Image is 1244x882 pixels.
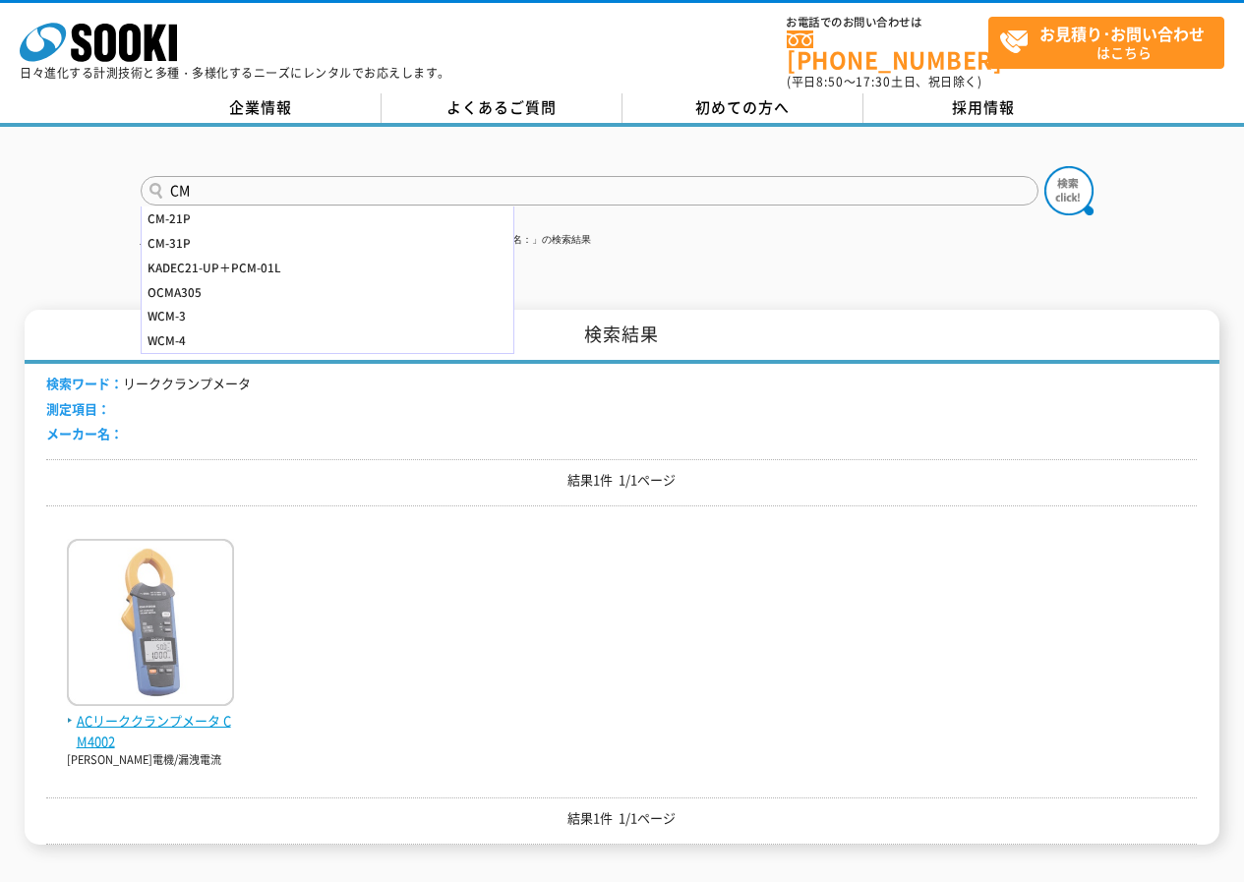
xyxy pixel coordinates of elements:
a: [PHONE_NUMBER] [787,30,988,71]
span: 17:30 [856,73,891,90]
p: 結果1件 1/1ページ [46,808,1197,829]
a: お見積り･お問い合わせはこちら [988,17,1224,69]
p: [PERSON_NAME]電機/漏洩電流 [67,752,234,769]
input: 商品名、型式、NETIS番号を入力してください [141,176,1038,206]
a: 採用情報 [863,93,1104,123]
span: お電話でのお問い合わせは [787,17,988,29]
img: btn_search.png [1044,166,1094,215]
a: よくあるご質問 [382,93,622,123]
span: メーカー名： [46,424,123,442]
div: OCMA305 [142,280,513,305]
div: KADEC21-UP＋PCM-01L [142,256,513,280]
h1: 検索結果 [25,310,1218,364]
a: 初めての方へ [622,93,863,123]
span: 測定項目： [46,399,110,418]
p: 結果1件 1/1ページ [46,470,1197,491]
p: 日々進化する計測技術と多種・多様化するニーズにレンタルでお応えします。 [20,67,450,79]
a: ACリーククランプメータ CM4002 [67,690,234,751]
img: CM4002 [67,539,234,711]
span: ACリーククランプメータ CM4002 [67,711,234,752]
strong: お見積り･お問い合わせ [1039,22,1205,45]
span: はこちら [999,18,1223,67]
div: CM-31P [142,231,513,256]
span: 検索ワード： [46,374,123,392]
li: リーククランプメータ [46,374,251,394]
div: CM-21P [142,206,513,231]
span: (平日 ～ 土日、祝日除く) [787,73,981,90]
div: WCM-3 [142,304,513,328]
span: 8:50 [816,73,844,90]
a: 企業情報 [141,93,382,123]
span: 初めての方へ [695,96,790,118]
div: WCM-4 [142,328,513,353]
